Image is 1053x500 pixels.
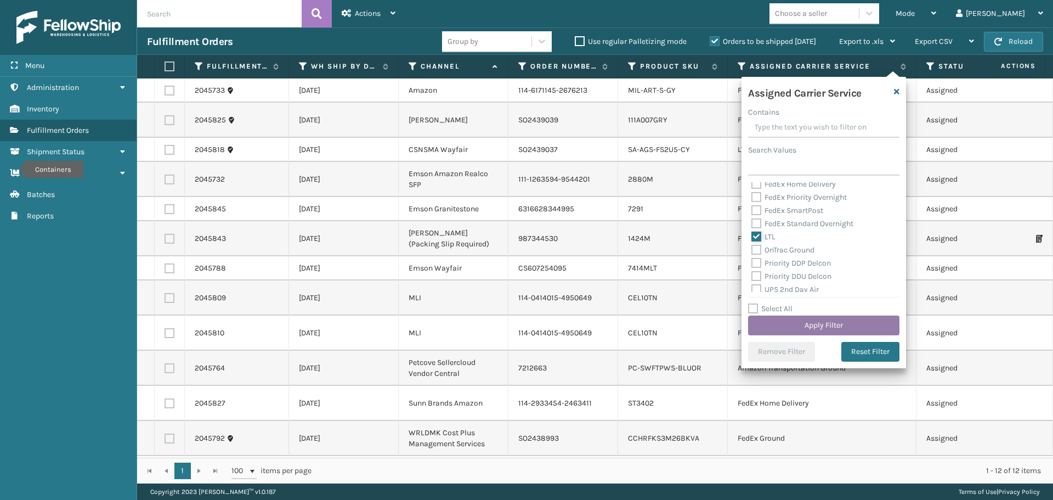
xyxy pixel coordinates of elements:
[628,145,690,154] a: SA-AGS-FS2U5-CY
[750,61,895,71] label: Assigned Carrier Service
[207,61,268,71] label: Fulfillment Order Id
[231,463,312,479] span: items per page
[27,211,54,221] span: Reports
[289,280,399,316] td: [DATE]
[1036,235,1043,243] i: Print Packing Slip
[289,221,399,256] td: [DATE]
[327,465,1041,476] div: 1 - 12 of 12 items
[915,37,953,46] span: Export CSV
[25,61,44,70] span: Menu
[628,204,643,214] a: 7291
[751,245,814,255] label: OnTrac Ground
[421,61,487,71] label: Channel
[710,37,816,46] label: Orders to be shipped [DATE]
[748,316,899,335] button: Apply Filter
[289,256,399,280] td: [DATE]
[916,138,1026,162] td: Assigned
[399,386,508,421] td: Sunn Brands Amazon
[27,168,65,178] span: Containers
[959,484,1040,500] div: |
[174,463,191,479] a: 1
[998,488,1040,496] a: Privacy Policy
[508,221,618,256] td: 987344530
[530,61,597,71] label: Order Number
[27,104,59,114] span: Inventory
[27,126,89,135] span: Fulfillment Orders
[195,263,226,274] a: 2045788
[966,57,1043,75] span: Actions
[399,421,508,456] td: WRLDMK Cost Plus Management Services
[728,316,916,351] td: FedEx Home Delivery
[728,78,916,103] td: FedEx Home Delivery
[195,144,225,155] a: 2045818
[628,363,701,373] a: PC-SWFTPWS-BLUOR
[289,138,399,162] td: [DATE]
[916,351,1026,386] td: Assigned
[916,78,1026,103] td: Assigned
[916,256,1026,280] td: Assigned
[751,179,836,189] label: FedEx Home Delivery
[628,175,653,184] a: 2880M
[399,316,508,351] td: MLI
[399,103,508,138] td: [PERSON_NAME]
[508,256,618,280] td: CS607254095
[575,37,687,46] label: Use regular Palletizing mode
[896,9,915,18] span: Mode
[399,351,508,386] td: Petcove Sellercloud Vendor Central
[289,316,399,351] td: [DATE]
[728,103,916,138] td: FedEx Ground
[728,280,916,316] td: FedEx Home Delivery
[748,304,792,313] label: Select All
[728,256,916,280] td: FedEx Home Delivery
[628,293,658,302] a: CEL10TN
[508,386,618,421] td: 114-2933454-2463411
[751,285,819,294] label: UPS 2nd Day Air
[448,36,478,47] div: Group by
[628,234,650,243] a: 1424M
[27,147,84,156] span: Shipment Status
[399,78,508,103] td: Amazon
[751,272,831,281] label: Priority DDU Delcon
[628,86,676,95] a: MIL-ART-S-GY
[728,386,916,421] td: FedEx Home Delivery
[938,61,1005,71] label: Status
[916,197,1026,221] td: Assigned
[728,421,916,456] td: FedEx Ground
[289,103,399,138] td: [DATE]
[984,32,1043,52] button: Reload
[289,351,399,386] td: [DATE]
[916,386,1026,421] td: Assigned
[289,78,399,103] td: [DATE]
[748,83,862,100] h4: Assigned Carrier Service
[508,162,618,197] td: 111-1263594-9544201
[916,103,1026,138] td: Assigned
[508,351,618,386] td: 7212663
[399,280,508,316] td: MLI
[748,144,796,156] label: Search Values
[195,363,225,374] a: 2045764
[195,328,224,339] a: 2045810
[399,138,508,162] td: CSNSMA Wayfair
[751,232,775,241] label: LTL
[728,138,916,162] td: LTL
[311,61,377,71] label: WH Ship By Date
[628,434,699,443] a: CCHRFKS3M26BKVA
[751,219,853,228] label: FedEx Standard Overnight
[195,433,225,444] a: 2045792
[628,115,667,125] a: 111A007GRY
[195,85,225,96] a: 2045733
[399,221,508,256] td: [PERSON_NAME] (Packing Slip Required)
[748,342,815,362] button: Remove Filter
[399,256,508,280] td: Emson Wayfair
[147,35,233,48] h3: Fulfillment Orders
[508,197,618,221] td: 6316628344995
[751,206,823,215] label: FedEx SmartPost
[231,465,248,476] span: 100
[195,115,226,126] a: 2045825
[751,259,831,268] label: Priority DDP Delcon
[195,174,225,185] a: 2045732
[399,197,508,221] td: Emson Granitestone
[399,162,508,197] td: Emson Amazon Realco SFP
[289,162,399,197] td: [DATE]
[628,263,657,273] a: 7414MLT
